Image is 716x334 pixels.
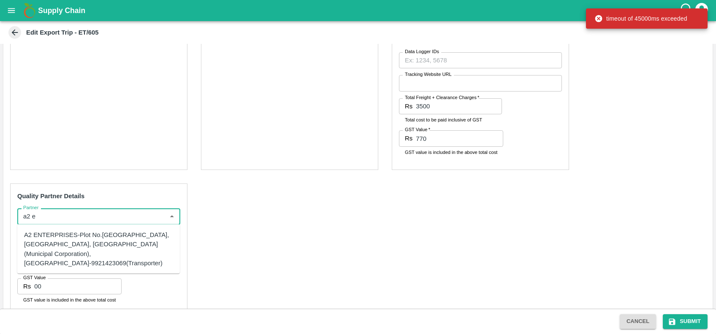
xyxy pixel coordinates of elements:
[405,94,479,101] label: Total Freight + Clearance Charges
[405,102,412,111] p: Rs
[405,71,452,78] label: Tracking Website URL
[20,211,164,222] input: Select Partner
[405,127,430,133] label: GST Value
[23,282,31,291] p: Rs
[694,2,709,19] div: account of current user
[620,314,656,329] button: Cancel
[416,130,503,146] input: GST Included in the above cost
[23,275,46,281] label: GST Value
[21,2,38,19] img: logo
[38,6,85,15] b: Supply Chain
[38,5,679,16] a: Supply Chain
[24,230,173,268] div: A2 ENTERPRISES-Plot No.[GEOGRAPHIC_DATA], [GEOGRAPHIC_DATA], [GEOGRAPHIC_DATA] (Municipal Corpora...
[679,3,694,18] div: customer-support
[17,193,84,199] strong: Quality Partner Details
[26,29,99,36] b: Edit Export Trip - ET/605
[594,11,687,26] div: timeout of 45000ms exceeded
[23,296,116,304] p: GST value is included in the above total cost
[405,148,497,156] p: GST value is included in the above total cost
[166,211,177,222] button: Close
[405,48,439,55] label: Data Logger IDs
[405,116,496,124] p: Total cost to be paid inclusive of GST
[2,1,21,20] button: open drawer
[399,52,562,68] input: Ex: 1234, 5678
[23,205,39,211] label: Partner
[405,134,412,143] p: Rs
[34,278,122,294] input: GST Included in the above cost
[663,314,708,329] button: Submit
